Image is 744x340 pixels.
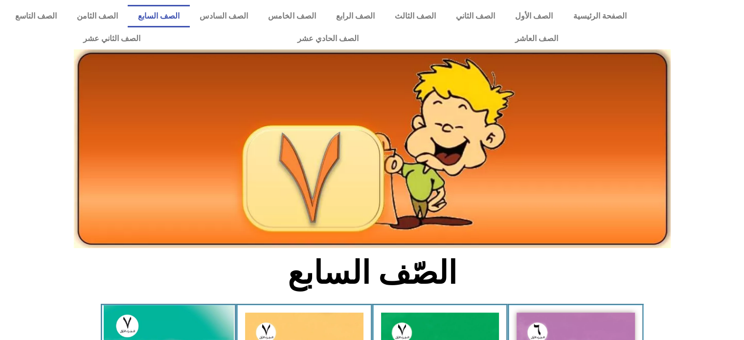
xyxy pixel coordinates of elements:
[128,5,189,27] a: الصف السابع
[5,5,67,27] a: الصف التاسع
[5,27,219,50] a: الصف الثاني عشر
[326,5,384,27] a: الصف الرابع
[563,5,636,27] a: الصفحة الرئيسية
[219,27,436,50] a: الصف الحادي عشر
[446,5,505,27] a: الصف الثاني
[210,254,534,292] h2: الصّف السابع
[67,5,128,27] a: الصف الثامن
[505,5,563,27] a: الصف الأول
[437,27,636,50] a: الصف العاشر
[258,5,326,27] a: الصف الخامس
[190,5,258,27] a: الصف السادس
[384,5,446,27] a: الصف الثالث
